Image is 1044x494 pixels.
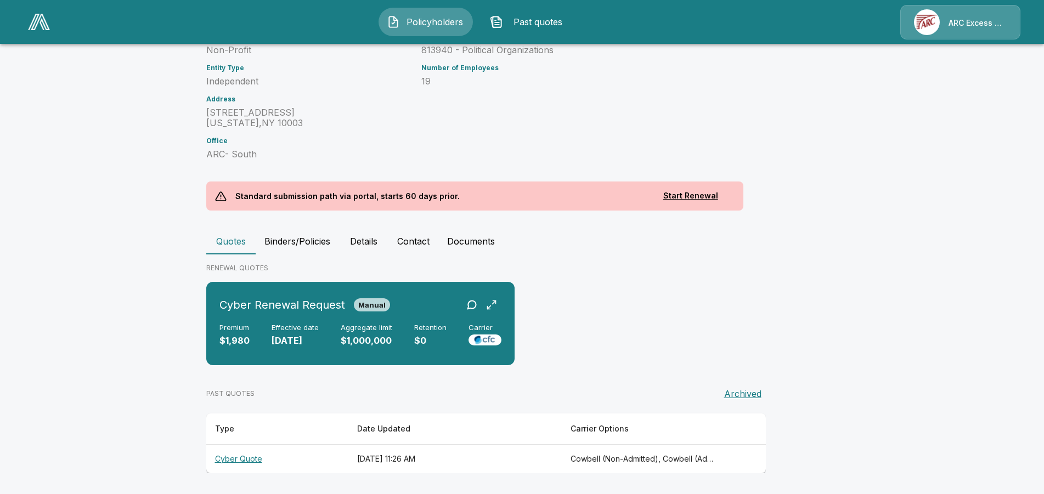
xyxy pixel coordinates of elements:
span: Policyholders [404,15,465,29]
h6: Effective date [272,323,319,332]
button: Start Renewal [647,186,735,206]
p: $1,980 [219,334,250,347]
img: Agency Icon [914,9,940,35]
button: Past quotes IconPast quotes [482,8,576,36]
p: $0 [414,334,447,347]
span: Past quotes [507,15,568,29]
th: Date Updated [348,413,562,445]
h6: Office [206,137,408,145]
th: Cowbell (Non-Admitted), Cowbell (Admitted), Tokio Marine TMHCC (Non-Admitted), Corvus Cyber (Non-... [562,444,728,473]
th: Cyber Quote [206,444,348,473]
h6: Entity Type [206,64,408,72]
table: responsive table [206,413,766,473]
p: [STREET_ADDRESS] [US_STATE] , NY 10003 [206,107,408,128]
h6: Address [206,95,408,103]
p: [DATE] [272,334,319,347]
button: Documents [438,228,504,254]
a: Agency IconARC Excess & Surplus [900,5,1020,39]
button: Archived [720,383,766,405]
th: [DATE] 11:26 AM [348,444,562,473]
p: ARC Excess & Surplus [949,18,1007,29]
p: ARC- South [206,149,408,160]
p: 813940 - Political Organizations [421,45,731,55]
h6: Retention [414,323,447,332]
button: Details [339,228,388,254]
img: Carrier [469,334,501,345]
p: 19 [421,76,731,87]
p: $1,000,000 [341,334,392,347]
h6: Number of Employees [421,64,731,72]
div: policyholder tabs [206,228,838,254]
h6: Carrier [469,323,501,332]
button: Policyholders IconPolicyholders [379,8,473,36]
th: Carrier Options [562,413,728,445]
img: AA Logo [28,14,50,30]
p: Non-Profit [206,45,408,55]
p: Independent [206,76,408,87]
img: Past quotes Icon [490,15,503,29]
button: Contact [388,228,438,254]
button: Binders/Policies [256,228,339,254]
h6: Cyber Renewal Request [219,296,345,314]
p: Standard submission path via portal, starts 60 days prior. [227,181,469,211]
button: Quotes [206,228,256,254]
p: PAST QUOTES [206,389,255,399]
h6: Premium [219,323,250,332]
img: Policyholders Icon [387,15,400,29]
p: RENEWAL QUOTES [206,263,838,273]
h6: Aggregate limit [341,323,392,332]
span: Manual [354,300,390,309]
th: Type [206,413,348,445]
